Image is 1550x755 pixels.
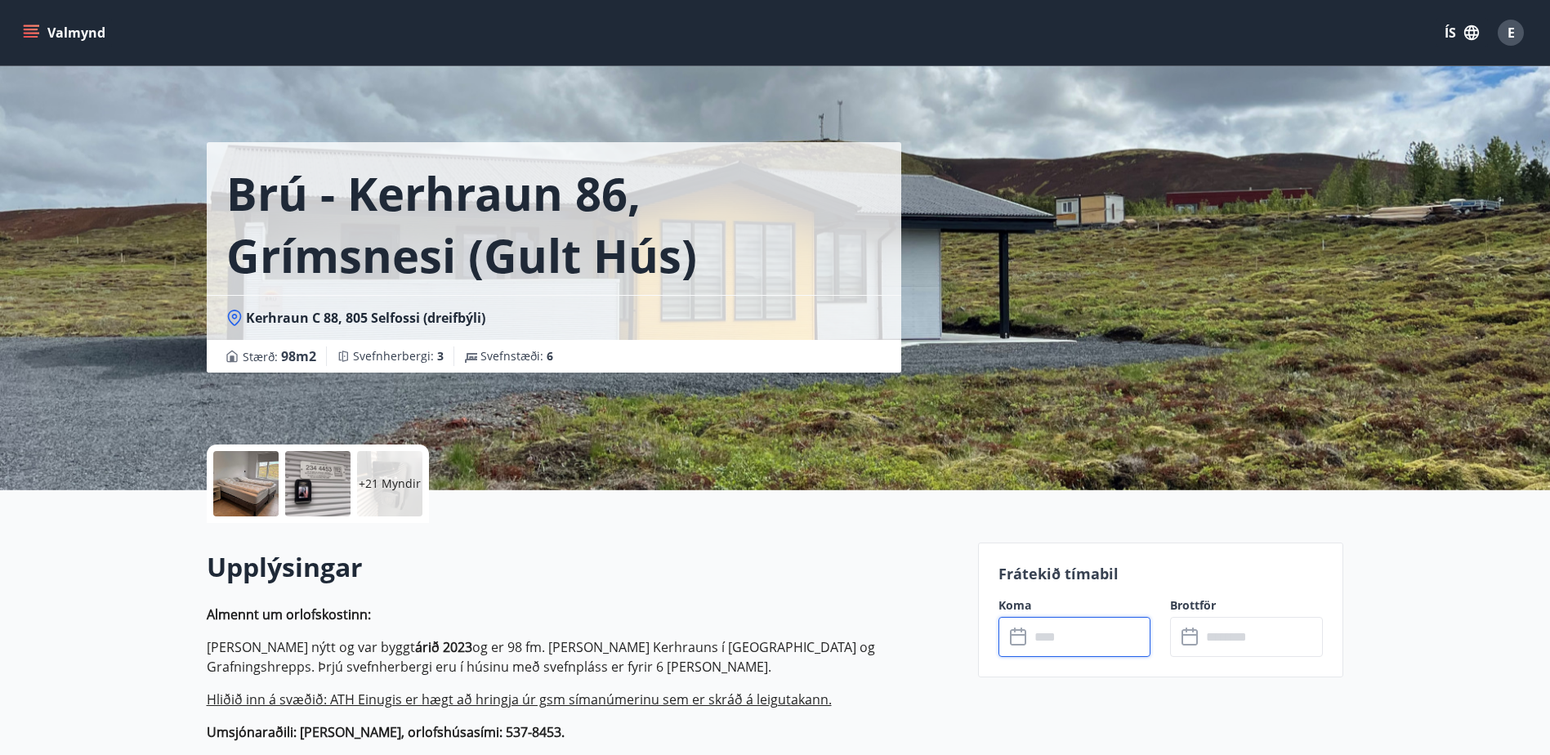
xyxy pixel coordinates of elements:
button: ÍS [1436,18,1488,47]
span: E [1508,24,1515,42]
span: Svefnherbergi : [353,348,444,364]
button: menu [20,18,112,47]
span: 98 m2 [281,347,316,365]
p: Frátekið tímabil [998,563,1324,584]
h1: Brú - Kerhraun 86, Grímsnesi (gult hús) [226,162,882,286]
label: Brottför [1170,597,1323,614]
span: Kerhraun C 88, 805 Selfossi (dreifbýli) [246,309,485,327]
p: +21 Myndir [359,476,421,492]
strong: Umsjónaraðili: [PERSON_NAME], orlofshúsasími: 537-8453. [207,723,565,741]
strong: Almennt um orlofskostinn: [207,605,371,623]
h2: Upplýsingar [207,549,958,585]
span: 3 [437,348,444,364]
button: E [1491,13,1530,52]
label: Koma [998,597,1151,614]
strong: árið 2023 [415,638,472,656]
span: Svefnstæði : [480,348,553,364]
span: 6 [547,348,553,364]
span: Stærð : [243,346,316,366]
ins: Hliðið inn á svæðið: ATH Einugis er hægt að hringja úr gsm símanúmerinu sem er skráð á leigutakann. [207,690,832,708]
p: [PERSON_NAME] nýtt og var byggt og er 98 fm. [PERSON_NAME] Kerhrauns í [GEOGRAPHIC_DATA] og Grafn... [207,637,958,677]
